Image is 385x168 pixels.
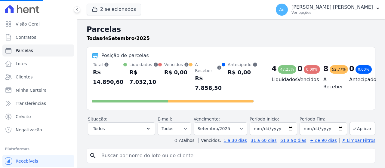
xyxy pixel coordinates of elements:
[2,71,74,83] a: Clientes
[195,74,222,93] div: R$ 7.858,50
[16,114,31,120] span: Crédito
[271,1,385,18] button: Ad [PERSON_NAME] [PERSON_NAME] Ver opções
[279,8,285,12] span: Ad
[224,138,247,143] a: 1 a 30 dias
[2,58,74,70] a: Lotes
[2,31,74,43] a: Contratos
[339,138,375,143] a: ✗ Limpar Filtros
[174,138,194,143] label: ↯ Atalhos
[356,65,372,74] div: 0,00%
[250,117,279,121] label: Período Inicío:
[16,87,47,93] span: Minha Carteira
[87,35,102,41] strong: Todas
[2,111,74,123] a: Crédito
[87,4,141,15] button: 2 selecionados
[349,76,365,83] h4: Antecipado
[304,65,320,74] div: 0,00%
[297,64,303,74] div: 0
[2,44,74,57] a: Parcelas
[5,145,72,153] div: Plataformas
[272,64,277,74] div: 4
[272,76,288,83] h4: Liquidados
[291,10,373,15] p: Ver opções
[16,34,36,40] span: Contratos
[2,84,74,96] a: Minha Carteira
[164,68,189,77] div: R$ 0,00
[158,117,172,121] label: E-mail:
[323,76,340,90] h4: A Receber
[93,125,105,132] span: Todos
[129,68,158,87] div: R$ 7.032,10
[198,138,221,143] label: Vencidos:
[129,62,158,68] div: Liquidados
[330,65,348,74] div: 52,77%
[16,100,46,106] span: Transferências
[2,155,74,167] a: Recebíveis
[98,150,373,162] input: Buscar por nome do lote ou do cliente
[2,97,74,109] a: Transferências
[93,68,123,87] div: R$ 14.890,60
[108,35,150,41] strong: Setembro/2025
[88,122,155,135] button: Todos
[16,127,42,133] span: Negativação
[251,138,276,143] a: 31 a 60 dias
[300,116,347,122] label: Período Fim:
[16,47,33,53] span: Parcelas
[2,124,74,136] a: Negativação
[349,64,354,74] div: 0
[87,24,375,35] h2: Parcelas
[350,122,375,135] button: Aplicar
[164,62,189,68] div: Vencidos
[297,76,314,83] h4: Vencidos
[87,35,150,42] p: de
[16,21,40,27] span: Visão Geral
[323,64,328,74] div: 8
[280,138,306,143] a: 61 a 90 dias
[291,4,373,10] p: [PERSON_NAME] [PERSON_NAME]
[278,65,297,74] div: 47,23%
[195,62,222,74] div: A Receber
[16,61,27,67] span: Lotes
[16,158,38,164] span: Recebíveis
[2,18,74,30] a: Visão Geral
[89,152,97,159] i: search
[16,74,32,80] span: Clientes
[310,138,337,143] a: + de 90 dias
[93,62,123,68] div: Total
[88,117,107,121] label: Situação:
[101,52,149,59] div: Posição de parcelas
[228,68,257,77] div: R$ 0,00
[228,62,257,68] div: Antecipado
[194,117,220,121] label: Vencimento:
